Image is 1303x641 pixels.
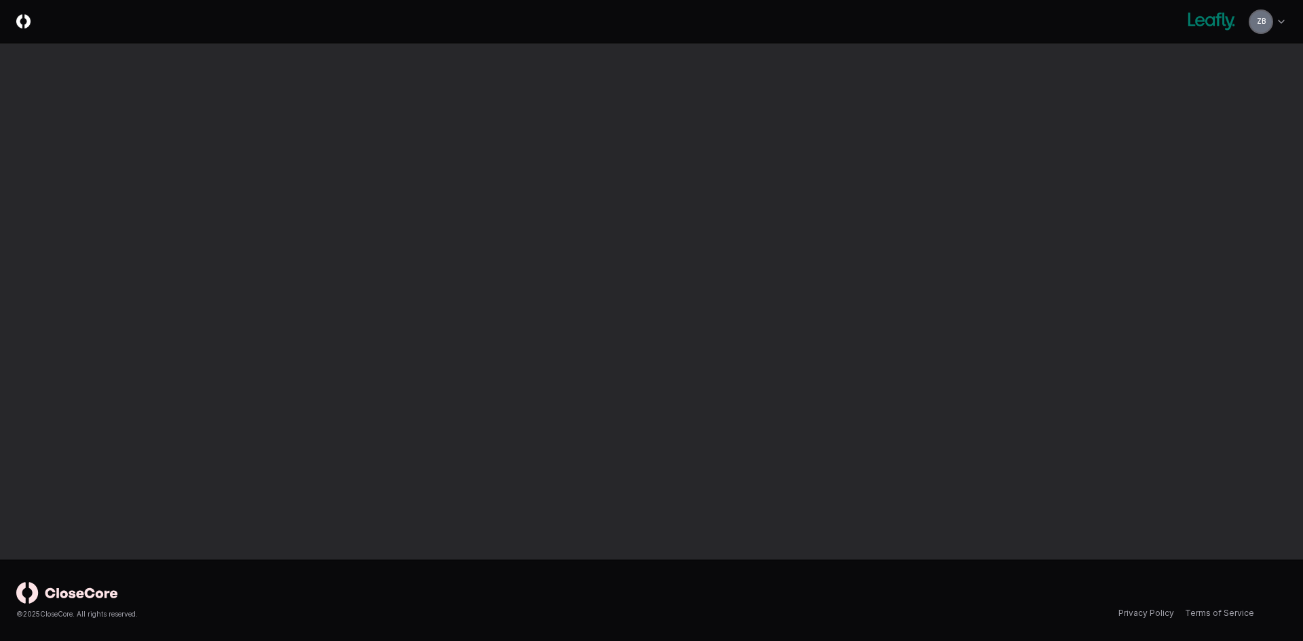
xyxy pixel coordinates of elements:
[16,609,651,619] div: © 2025 CloseCore. All rights reserved.
[1185,11,1238,33] img: Leafly logo
[1249,9,1273,34] button: ZB
[16,14,31,28] img: Logo
[1118,607,1174,619] a: Privacy Policy
[1185,607,1254,619] a: Terms of Service
[16,582,118,604] img: logo
[1257,16,1266,26] span: ZB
